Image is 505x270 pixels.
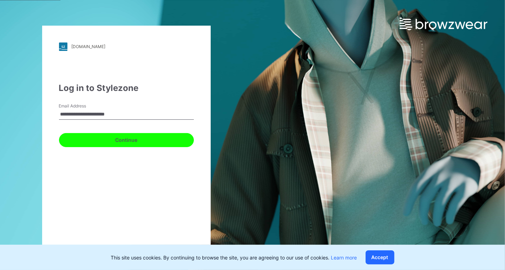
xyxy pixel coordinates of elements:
a: Learn more [331,255,357,261]
img: browzwear-logo.e42bd6dac1945053ebaf764b6aa21510.svg [400,18,487,30]
div: [DOMAIN_NAME] [72,44,106,49]
button: Continue [59,133,194,147]
p: This site uses cookies. By continuing to browse the site, you are agreeing to our use of cookies. [111,254,357,261]
label: Email Address [59,103,108,109]
div: Log in to Stylezone [59,82,194,94]
img: stylezone-logo.562084cfcfab977791bfbf7441f1a819.svg [59,42,67,51]
button: Accept [366,250,394,264]
a: [DOMAIN_NAME] [59,42,194,51]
